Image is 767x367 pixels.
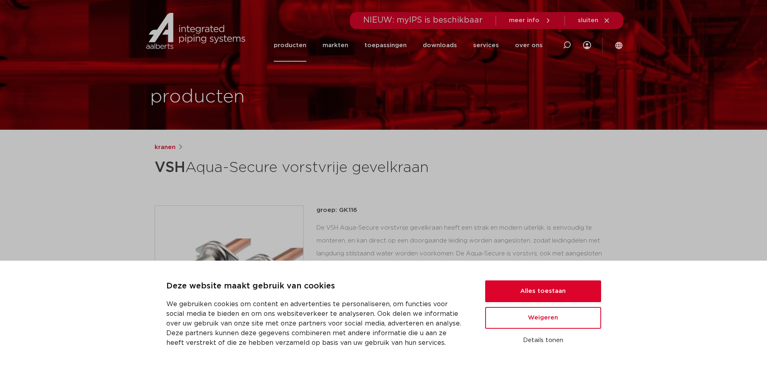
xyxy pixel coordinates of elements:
button: Weigeren [485,307,601,329]
a: markten [323,29,348,62]
p: groep: GK116 [316,205,613,215]
span: meer info [509,17,540,23]
a: downloads [423,29,457,62]
img: Product Image for VSH Aqua-Secure vorstvrije gevelkraan [155,206,303,354]
a: toepassingen [364,29,407,62]
a: meer info [509,17,552,24]
p: We gebruiken cookies om content en advertenties te personaliseren, om functies voor social media ... [166,299,466,348]
a: services [473,29,499,62]
a: kranen [155,143,176,152]
span: sluiten [578,17,598,23]
p: Deze website maakt gebruik van cookies [166,280,466,293]
div: my IPS [583,29,591,62]
button: Details tonen [485,334,601,347]
nav: Menu [274,29,543,62]
h1: Aqua-Secure vorstvrije gevelkraan [155,156,457,180]
a: producten [274,29,306,62]
strong: VSH [155,160,185,175]
span: NIEUW: myIPS is beschikbaar [363,16,483,24]
a: sluiten [578,17,610,24]
button: Alles toestaan [485,280,601,302]
h1: producten [150,84,245,110]
div: De VSH Aqua-Secure vorstvrije gevelkraan heeft een strak en modern uiterlijk, is eenvoudig te mon... [316,222,613,302]
a: over ons [515,29,543,62]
